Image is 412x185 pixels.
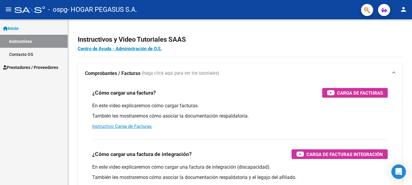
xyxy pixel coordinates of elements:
span: Carga de Facturas Integración [306,151,383,158]
mat-icon: person [400,6,407,13]
h2: Instructivos y Video Tutoriales SAAS [78,34,402,45]
span: Prestadores / Proveedores [3,64,58,71]
mat-expansion-panel-header: Comprobantes / Facturas (haga click aquí para ver los tutoriales) [78,64,402,83]
h3: ¿Cómo cargar una factura de integración? [92,150,192,158]
a: Instructivo Carga de Facturas [92,124,152,129]
span: Inicio [3,25,19,32]
span: - HOGAR PEGASUS S.A. [67,3,137,16]
mat-icon: menu [5,6,12,13]
div: Open Intercom Messenger [391,164,406,179]
a: Centro de Ayuda - Administración de O.S. [78,46,162,51]
span: (haga click aquí para ver los tutoriales) [142,70,219,77]
span: Carga de Facturas [337,89,383,97]
button: Carga de Facturas [322,88,388,98]
p: En este video explicaremos cómo cargar facturas. [92,102,388,109]
p: También les mostraremos cómo asociar la documentación respaldatoria y el legajo del afiliado. [92,174,388,181]
h3: ¿Cómo cargar una factura? [92,89,156,97]
p: También les mostraremos cómo asociar la documentación respaldatoria. [92,113,388,119]
p: En este video explicaremos cómo cargar una factura de integración (discapacidad). [92,164,388,170]
button: Carga de Facturas Integración [292,149,388,159]
strong: Comprobantes / Facturas [85,70,140,77]
span: - ospg [48,3,67,16]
